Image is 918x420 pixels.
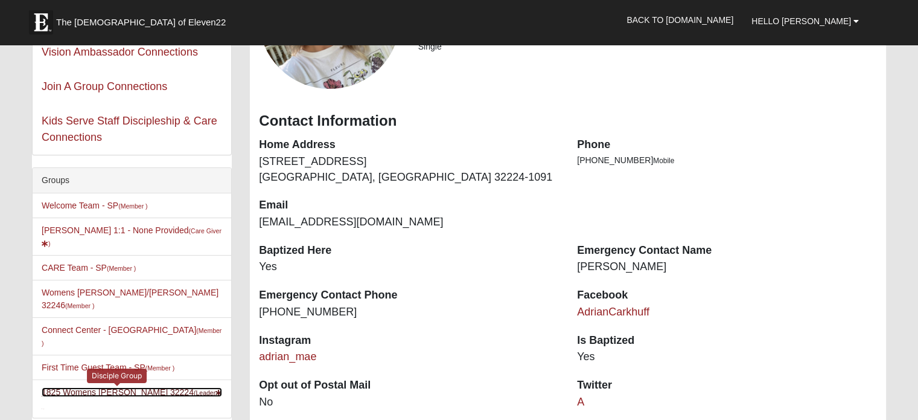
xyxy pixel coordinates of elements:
a: adrian_mae [259,351,316,363]
div: Groups [33,168,231,193]
dd: [PERSON_NAME] [577,259,877,275]
dt: Opt out of Postal Mail [259,378,559,393]
small: (Member ) [65,302,94,309]
a: The [DEMOGRAPHIC_DATA] of Eleven22 [23,4,264,34]
small: (Care Giver ) [42,227,222,247]
dt: Email [259,198,559,213]
a: A [577,396,584,408]
dd: [PHONE_NUMBER] [259,305,559,320]
dt: Emergency Contact Phone [259,288,559,303]
span: The [DEMOGRAPHIC_DATA] of Eleven22 [56,16,226,28]
a: 1825 Womens [PERSON_NAME] 32224(Leader) [42,387,222,410]
a: Womens [PERSON_NAME]/[PERSON_NAME] 32246(Member ) [42,288,218,310]
li: Single [418,40,877,53]
span: Mobile [653,157,674,165]
dd: Yes [577,349,877,365]
dt: Home Address [259,137,559,153]
a: Back to [DOMAIN_NAME] [617,5,742,35]
small: (Member ) [107,265,136,272]
a: First Time Guest Team - SP(Member ) [42,363,174,372]
a: Kids Serve Staff Discipleship & Care Connections [42,115,217,143]
h3: Contact Information [259,112,877,130]
img: Eleven22 logo [29,10,53,34]
dt: Instagram [259,333,559,349]
dd: Yes [259,259,559,275]
small: (Member ) [118,202,147,210]
a: [PERSON_NAME] 1:1 - None Provided(Care Giver) [42,225,222,248]
dd: [EMAIL_ADDRESS][DOMAIN_NAME] [259,215,559,230]
small: (Member ) [145,364,174,372]
dt: Baptized Here [259,243,559,259]
dt: Twitter [577,378,877,393]
a: Vision Ambassador Connections [42,46,198,58]
span: Hello [PERSON_NAME] [751,16,851,26]
dt: Facebook [577,288,877,303]
a: Connect Center - [GEOGRAPHIC_DATA](Member ) [42,325,222,347]
a: CARE Team - SP(Member ) [42,263,136,273]
a: Hello [PERSON_NAME] [742,6,868,36]
dd: No [259,395,559,410]
dt: Is Baptized [577,333,877,349]
a: Join A Group Connections [42,80,167,92]
a: Welcome Team - SP(Member ) [42,201,148,210]
li: [PHONE_NUMBER] [577,154,877,167]
dt: Emergency Contact Name [577,243,877,259]
a: AdrianCarkhuff [577,306,649,318]
dd: [STREET_ADDRESS] [GEOGRAPHIC_DATA], [GEOGRAPHIC_DATA] 32224-1091 [259,154,559,185]
dt: Phone [577,137,877,153]
div: Disciple Group [87,369,147,383]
